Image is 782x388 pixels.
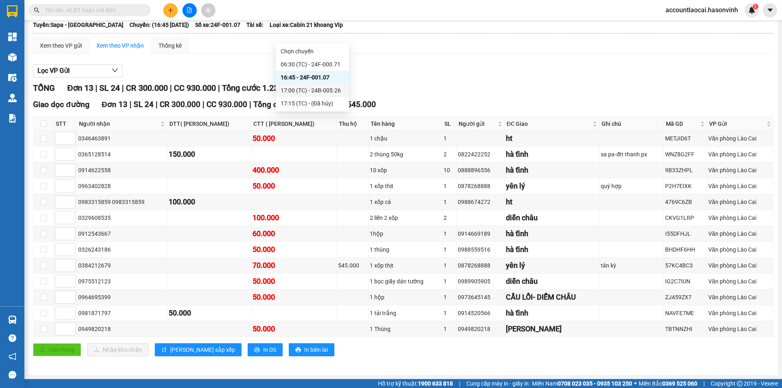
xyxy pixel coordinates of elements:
div: [PERSON_NAME] [506,323,598,335]
div: 2 [444,213,455,222]
span: Increase Value [66,132,75,138]
div: Văn phòng Lào Cai [708,261,772,270]
td: P2H7EIXK [664,178,707,194]
img: icon-new-feature [748,7,756,14]
div: 1 [444,134,455,143]
span: down [68,330,73,335]
span: aim [205,7,211,13]
span: | [249,100,251,109]
span: Increase Value [66,228,75,234]
span: up [68,165,73,170]
div: 0949820218 [78,324,166,333]
span: down [68,155,73,160]
span: search [34,7,40,13]
td: ZJ459ZX7 [664,289,707,305]
div: 0914622558 [78,166,166,175]
span: | [156,100,158,109]
span: Decrease Value [66,234,75,240]
span: | [130,100,132,109]
span: up [68,324,73,329]
span: Increase Value [66,243,75,250]
div: yên lý [506,180,598,192]
td: Văn phòng Lào Cai [707,194,773,210]
th: Thu hộ [337,117,368,131]
div: hà tĩnh [506,149,598,160]
div: 0329608535 [78,213,166,222]
td: I55DFHJL [664,226,707,242]
div: CKVG1LRP [665,213,705,222]
div: 50.000 [253,244,335,255]
div: 50.000 [253,276,335,287]
span: question-circle [9,334,16,342]
span: Decrease Value [66,218,75,224]
span: Increase Value [66,275,75,281]
img: logo-vxr [7,5,18,18]
span: Đơn 13 [67,83,93,93]
th: CTT ( [PERSON_NAME]) [251,117,337,131]
span: | [95,83,97,93]
span: up [68,197,73,202]
div: 50.000 [169,307,250,319]
span: caret-down [767,7,774,14]
span: Decrease Value [66,265,75,272]
div: 50.000 [253,133,335,144]
span: down [68,139,73,144]
img: warehouse-icon [8,73,17,82]
span: Decrease Value [66,186,75,192]
div: 0988674272 [458,197,503,206]
span: 1 [754,4,757,9]
div: Văn phòng Lào Cai [708,277,772,286]
div: hà tĩnh [506,228,598,239]
div: 0981871797 [78,309,166,318]
span: Increase Value [66,164,75,170]
div: P2H7EIXK [665,182,705,191]
div: diễn châu [506,212,598,224]
div: 70.000 [253,260,335,271]
div: 0384212679 [78,261,166,270]
span: down [68,266,73,271]
span: up [68,276,73,281]
div: 1 [444,182,455,191]
div: 0914520566 [458,309,503,318]
span: | [218,83,220,93]
span: CR 300.000 [126,83,168,93]
span: Increase Value [66,291,75,297]
div: 0914669189 [458,229,503,238]
div: 0964695399 [78,293,166,302]
th: Tên hàng [369,117,442,131]
button: printerIn biên lai [289,343,334,356]
span: up [68,181,73,186]
span: Cung cấp máy in - giấy in: [466,379,530,388]
span: printer [254,347,260,353]
span: In DS [263,345,276,354]
div: hà tĩnh [506,164,598,176]
span: Tài xế: [246,20,264,29]
input: Tìm tên, số ĐT hoặc mã đơn [45,6,141,15]
span: down [112,67,118,74]
div: Văn phòng Lào Cai [708,197,772,206]
span: In biên lai [304,345,328,354]
img: warehouse-icon [8,316,17,324]
div: 0988559516 [458,245,503,254]
span: up [68,149,73,154]
span: sort-ascending [161,347,167,353]
span: Decrease Value [66,138,75,145]
div: 1 [444,229,455,238]
span: up [68,245,73,250]
td: 9B33ZHPL [664,162,707,178]
div: 0983315859 0983315859 [78,197,166,206]
div: 0989905905 [458,277,503,286]
td: Văn phòng Lào Cai [707,226,773,242]
div: 06:30 (TC) - 24F-000.71 [281,60,344,69]
div: 0878268888 [458,182,503,191]
div: 0963402828 [78,182,166,191]
div: Văn phòng Lào Cai [708,182,772,191]
span: Increase Value [66,180,75,186]
div: 1 hộp [370,293,441,302]
div: 0878268888 [458,261,503,270]
img: solution-icon [8,114,17,123]
div: 50.000 [253,323,335,335]
div: 400.000 [253,164,335,176]
div: yên lý [506,260,598,271]
div: quỳ hợp [601,182,662,191]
